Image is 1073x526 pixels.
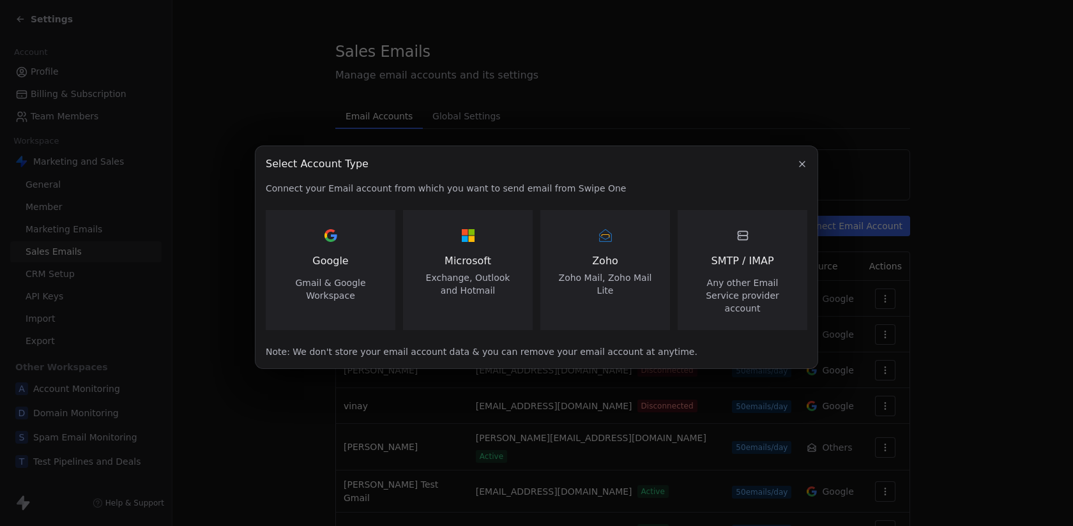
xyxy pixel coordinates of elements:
[418,253,517,269] span: Microsoft
[281,276,380,302] span: Gmail & Google Workspace
[266,345,807,358] span: Note: We don't store your email account data & you can remove your email account at anytime.
[312,253,348,269] span: Google
[266,156,369,172] span: Select Account Type
[418,271,517,297] span: Exchange, Outlook and Hotmail
[711,253,773,269] span: SMTP / IMAP
[556,271,655,297] span: Zoho Mail, Zoho Mail Lite
[266,182,807,195] span: Connect your Email account from which you want to send email from Swipe One
[693,276,792,315] span: Any other Email Service provider account
[556,253,655,269] span: Zoho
